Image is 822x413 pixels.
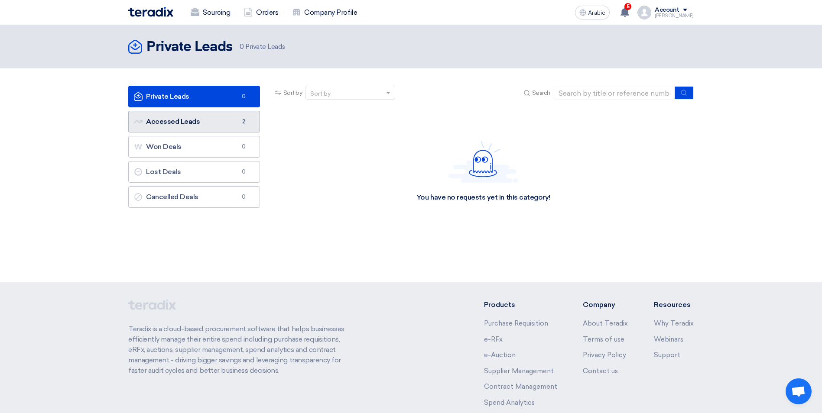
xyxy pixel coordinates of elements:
[283,88,302,97] span: Sort by
[134,142,182,151] font: Won Deals
[134,193,198,201] font: Cancelled Deals
[128,111,260,132] a: Accessed Leads2
[532,88,550,97] span: Search
[484,383,557,390] a: Contract Management
[583,351,626,359] a: Privacy Policy
[583,336,624,343] a: Terms of use
[239,92,249,101] span: 0
[588,10,605,16] span: Arabic
[654,336,683,343] a: Webinars
[484,336,503,343] a: e-RFx
[484,319,548,327] a: Purchase Requisition
[128,7,173,17] img: Teradix logo
[448,141,518,183] img: Hello
[239,193,249,201] span: 0
[583,300,628,310] li: Company
[184,3,237,22] a: Sourcing
[237,3,285,22] a: Orders
[239,168,249,176] span: 0
[416,193,550,202] div: You have no requests yet in this category!
[146,39,233,56] h2: Private Leads
[655,6,679,14] div: Account
[310,89,331,98] div: Sort by
[134,168,181,176] font: Lost Deals
[554,87,675,100] input: Search by title or reference number
[484,367,554,375] a: Supplier Management
[654,300,694,310] li: Resources
[203,7,230,18] font: Sourcing
[583,319,628,327] a: About Teradix
[484,399,535,407] a: Spend Analytics
[484,300,557,310] li: Products
[786,378,812,404] a: Open chat
[239,117,249,126] span: 2
[240,43,244,51] span: 0
[240,43,285,51] font: Private Leads
[128,136,260,158] a: Won Deals0
[304,7,357,18] font: Company Profile
[655,13,694,18] div: [PERSON_NAME]
[654,351,680,359] a: Support
[134,117,200,126] font: Accessed Leads
[583,367,618,375] a: Contact us
[575,6,610,19] button: Arabic
[128,86,260,107] a: Private Leads0
[256,7,278,18] font: Orders
[654,319,694,327] a: Why Teradix
[239,142,249,151] span: 0
[637,6,651,19] img: profile_test.png
[484,351,516,359] a: e-Auction
[624,3,631,10] span: 5
[128,186,260,208] a: Cancelled Deals0
[128,161,260,183] a: Lost Deals0
[134,92,189,100] font: Private Leads
[128,324,354,376] p: Teradix is a cloud-based procurement software that helps businesses efficiently manage their enti...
